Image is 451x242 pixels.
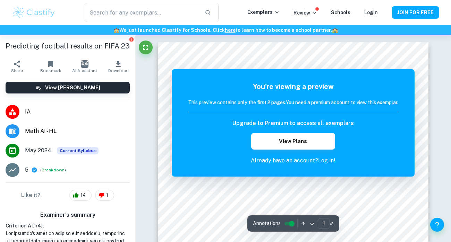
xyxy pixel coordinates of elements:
[85,3,199,22] input: Search for any exemplars...
[364,10,378,15] a: Login
[332,27,338,33] span: 🏫
[232,119,354,127] h6: Upgrade to Premium to access all exemplars
[34,57,68,76] button: Bookmark
[68,57,102,76] button: AI Assistant
[113,27,119,33] span: 🏫
[293,9,317,17] p: Review
[21,191,41,199] h6: Like it?
[81,60,88,68] img: AI Assistant
[95,190,114,201] div: 1
[430,218,444,232] button: Help and Feedback
[25,166,28,174] p: 5
[225,27,236,33] a: here
[318,157,335,164] a: Log in!
[129,37,134,42] button: Report issue
[3,211,133,219] h6: Examiner's summary
[12,6,56,19] img: Clastify logo
[6,222,130,230] h6: Criterion A [ 1 / 4 ]:
[247,8,280,16] p: Exemplars
[188,156,398,165] p: Already have an account?
[40,68,61,73] span: Bookmark
[72,68,97,73] span: AI Assistant
[251,133,335,150] button: View Plans
[25,146,51,155] span: May 2024
[11,68,23,73] span: Share
[6,41,130,51] h1: Predicting football results on FIFA 23
[139,41,153,54] button: Fullscreen
[42,167,65,173] button: Breakdown
[69,190,92,201] div: 14
[102,57,136,76] button: Download
[188,99,398,106] h6: This preview contains only the first 2 pages. You need a premium account to view this exemplar.
[1,26,450,34] h6: We just launched Clastify for Schools. Click to learn how to become a school partner.
[392,6,439,19] button: JOIN FOR FREE
[40,167,66,173] span: ( )
[77,192,90,199] span: 14
[253,220,281,227] span: Annotations
[45,84,100,91] h6: View [PERSON_NAME]
[108,68,129,73] span: Download
[331,10,350,15] a: Schools
[188,81,398,92] h5: You're viewing a preview
[25,127,130,135] span: Math AI - HL
[57,147,99,154] span: Current Syllabus
[6,82,130,93] button: View [PERSON_NAME]
[25,108,130,116] span: IA
[102,192,112,199] span: 1
[330,221,334,227] span: / 2
[57,147,99,154] div: This exemplar is based on the current syllabus. Feel free to refer to it for inspiration/ideas wh...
